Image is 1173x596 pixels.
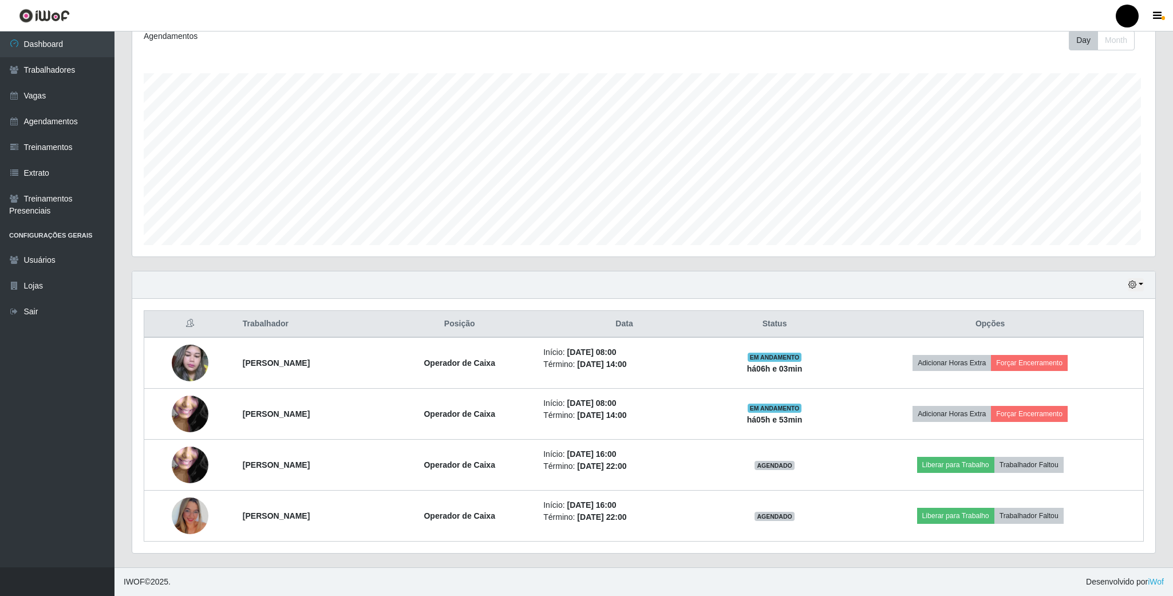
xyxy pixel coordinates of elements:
span: EM ANDAMENTO [748,404,802,413]
time: [DATE] 22:00 [577,461,626,471]
th: Data [536,311,712,338]
time: [DATE] 14:00 [577,360,626,369]
button: Liberar para Trabalho [917,508,994,524]
img: 1746055016214.jpeg [172,373,208,455]
strong: Operador de Caixa [424,460,495,469]
button: Forçar Encerramento [991,406,1068,422]
div: Toolbar with button groups [1069,30,1144,50]
span: Desenvolvido por [1086,576,1164,588]
li: Término: [543,511,705,523]
strong: há 06 h e 03 min [747,364,803,373]
li: Início: [543,448,705,460]
span: AGENDADO [755,461,795,470]
button: Adicionar Horas Extra [913,406,991,422]
button: Day [1069,30,1098,50]
strong: [PERSON_NAME] [243,358,310,368]
img: 1746055016214.jpeg [172,424,208,506]
button: Trabalhador Faltou [994,508,1064,524]
span: © 2025 . [124,576,171,588]
li: Início: [543,346,705,358]
th: Opções [837,311,1143,338]
button: Trabalhador Faltou [994,457,1064,473]
span: AGENDADO [755,512,795,521]
img: 1744753204058.jpeg [172,498,208,534]
li: Término: [543,460,705,472]
strong: Operador de Caixa [424,511,495,520]
li: Término: [543,358,705,370]
time: [DATE] 22:00 [577,512,626,522]
span: IWOF [124,577,145,586]
li: Início: [543,397,705,409]
div: Agendamentos [144,30,550,42]
button: Month [1097,30,1135,50]
strong: Operador de Caixa [424,358,495,368]
strong: [PERSON_NAME] [243,460,310,469]
strong: [PERSON_NAME] [243,511,310,520]
th: Posição [382,311,536,338]
li: Início: [543,499,705,511]
a: iWof [1148,577,1164,586]
th: Trabalhador [236,311,382,338]
strong: [PERSON_NAME] [243,409,310,419]
strong: há 05 h e 53 min [747,415,803,424]
time: [DATE] 08:00 [567,398,616,408]
button: Liberar para Trabalho [917,457,994,473]
th: Status [712,311,837,338]
strong: Operador de Caixa [424,409,495,419]
span: EM ANDAMENTO [748,353,802,362]
img: CoreUI Logo [19,9,70,23]
time: [DATE] 08:00 [567,348,616,357]
img: 1634907805222.jpeg [172,339,208,388]
button: Forçar Encerramento [991,355,1068,371]
time: [DATE] 16:00 [567,500,616,510]
button: Adicionar Horas Extra [913,355,991,371]
time: [DATE] 14:00 [577,411,626,420]
div: First group [1069,30,1135,50]
time: [DATE] 16:00 [567,449,616,459]
li: Término: [543,409,705,421]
